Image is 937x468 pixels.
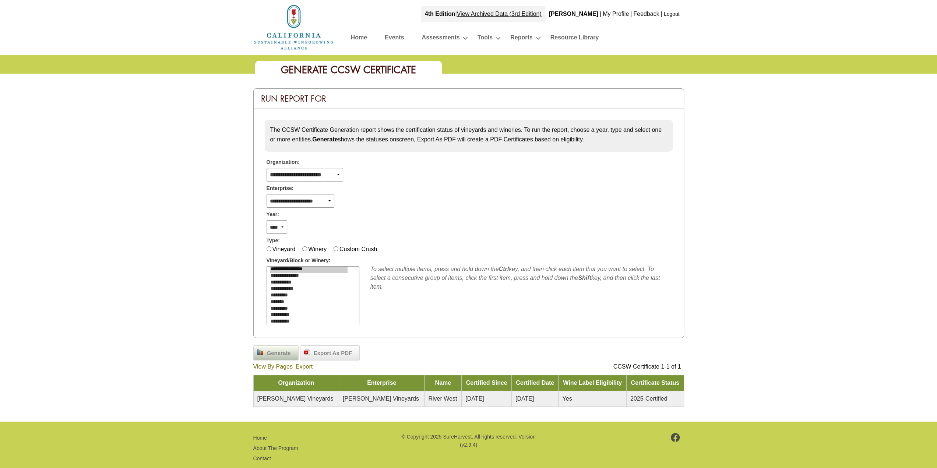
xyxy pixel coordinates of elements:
[671,433,680,442] img: footer-facebook.png
[462,375,512,391] td: Certified Since
[253,4,334,51] img: logo_cswa2x.png
[304,349,310,355] img: doc_pdf.png
[549,11,598,17] b: [PERSON_NAME]
[630,6,633,22] div: |
[422,32,459,45] a: Assessments
[559,375,626,391] td: Wine Label Eligibility
[253,24,334,30] a: Home
[626,375,684,391] td: Certificate Status
[339,375,424,391] td: Enterprise
[400,433,536,449] p: © Copyright 2025 SureHarvest. All rights reserved. Version (v2.9.4)
[310,349,356,358] span: Export As PDF
[478,32,493,45] a: Tools
[510,32,532,45] a: Reports
[457,11,542,17] a: View Archived Data (3rd Edition)
[267,211,279,218] span: Year:
[515,395,534,402] span: [DATE]
[578,275,591,281] b: Shift
[660,6,663,22] div: |
[630,395,667,402] span: 2025-Certified
[550,32,599,45] a: Resource Library
[599,6,602,22] div: |
[343,395,419,402] span: [PERSON_NAME] Vineyards
[253,375,339,391] td: Organization
[263,349,295,358] span: Generate
[253,445,298,451] a: About The Program
[270,125,667,144] p: The CCSW Certificate Generation report shows the certification status of vineyards and wineries. ...
[385,32,404,45] a: Events
[312,136,338,142] strong: Generate
[253,363,293,370] a: View By Pages
[267,158,300,166] span: Organization:
[253,345,299,361] a: Generate
[370,265,671,291] div: To select multiple items, press and hold down the key, and then click each item that you want to ...
[465,395,484,402] span: [DATE]
[272,246,296,252] label: Vineyard
[308,246,327,252] label: Winery
[339,246,377,252] label: Custom Crush
[351,32,367,45] a: Home
[499,266,509,272] b: Ctrl
[664,11,680,17] a: Logout
[613,363,681,370] span: CCSW Certificate 1-1 of 1
[267,184,294,192] span: Enterprise:
[267,257,331,264] span: Vineyard/Block or Winery:
[603,11,629,17] a: My Profile
[296,363,313,370] a: Export
[281,63,416,76] span: Generate CCSW Certificate
[421,6,545,22] div: |
[511,375,559,391] td: Certified Date
[633,11,659,17] a: Feedback
[428,395,457,402] span: River West
[425,375,462,391] td: Name
[425,11,455,17] strong: 4th Edition
[257,349,263,355] img: chart_bar.png
[254,89,684,109] div: Run Report For
[257,395,334,402] span: [PERSON_NAME] Vineyards
[300,345,360,361] a: Export As PDF
[253,435,267,441] a: Home
[253,455,271,461] a: Contact
[562,395,572,402] span: Yes
[267,237,280,244] span: Type:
